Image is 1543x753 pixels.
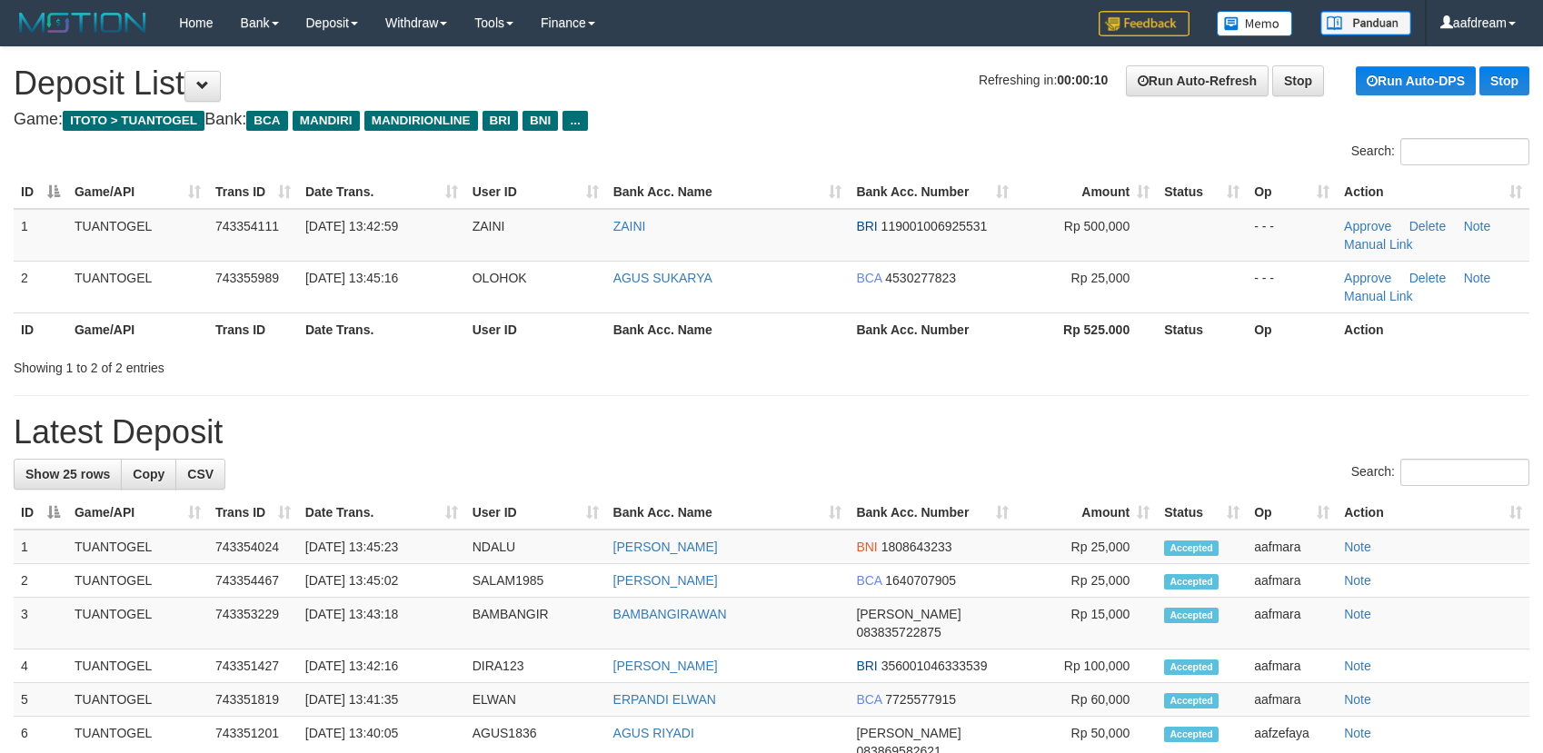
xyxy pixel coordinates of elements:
[215,271,279,285] span: 743355989
[1164,540,1219,556] span: Accepted
[187,467,214,481] span: CSV
[1344,540,1371,554] a: Note
[305,271,398,285] span: [DATE] 13:45:16
[465,649,606,683] td: DIRA123
[14,312,67,346] th: ID
[298,649,465,683] td: [DATE] 13:42:16
[67,564,208,598] td: TUANTOGEL
[465,312,606,346] th: User ID
[1164,659,1219,675] span: Accepted
[208,175,298,209] th: Trans ID: activate to sort column ascending
[613,726,694,740] a: AGUS RIYADI
[1356,66,1476,95] a: Run Auto-DPS
[1344,659,1371,673] a: Note
[208,496,298,530] th: Trans ID: activate to sort column ascending
[1464,219,1491,233] a: Note
[175,459,225,490] a: CSV
[856,659,877,673] span: BRI
[1337,496,1529,530] th: Action: activate to sort column ascending
[1320,11,1411,35] img: panduan.png
[14,175,67,209] th: ID: activate to sort column descending
[1344,237,1413,252] a: Manual Link
[1164,727,1219,742] span: Accepted
[856,726,961,740] span: [PERSON_NAME]
[67,312,208,346] th: Game/API
[298,530,465,564] td: [DATE] 13:45:23
[67,175,208,209] th: Game/API: activate to sort column ascending
[856,625,941,639] span: Copy 083835722875 to clipboard
[208,598,298,649] td: 743353229
[1409,219,1446,233] a: Delete
[606,175,850,209] th: Bank Acc. Name: activate to sort column ascending
[1071,271,1130,285] span: Rp 25,000
[1016,649,1157,683] td: Rp 100,000
[885,573,956,588] span: Copy 1640707905 to clipboard
[1164,693,1219,708] span: Accepted
[1016,598,1157,649] td: Rp 15,000
[293,111,360,131] span: MANDIRI
[1344,219,1391,233] a: Approve
[208,312,298,346] th: Trans ID
[1351,459,1529,486] label: Search:
[67,683,208,717] td: TUANTOGEL
[1164,574,1219,590] span: Accepted
[1344,692,1371,707] a: Note
[562,111,587,131] span: ...
[1099,11,1190,36] img: Feedback.jpg
[14,564,67,598] td: 2
[1344,726,1371,740] a: Note
[1064,219,1130,233] span: Rp 500,000
[14,65,1529,102] h1: Deposit List
[67,530,208,564] td: TUANTOGEL
[1057,73,1108,87] strong: 00:00:10
[1016,683,1157,717] td: Rp 60,000
[465,564,606,598] td: SALAM1985
[208,530,298,564] td: 743354024
[14,111,1529,129] h4: Game: Bank:
[1157,496,1247,530] th: Status: activate to sort column ascending
[1164,608,1219,623] span: Accepted
[298,175,465,209] th: Date Trans.: activate to sort column ascending
[14,683,67,717] td: 5
[1247,312,1337,346] th: Op
[67,261,208,312] td: TUANTOGEL
[1272,65,1324,96] a: Stop
[67,496,208,530] th: Game/API: activate to sort column ascending
[63,111,204,131] span: ITOTO > TUANTOGEL
[1351,138,1529,165] label: Search:
[1016,496,1157,530] th: Amount: activate to sort column ascending
[298,312,465,346] th: Date Trans.
[25,467,110,481] span: Show 25 rows
[1247,175,1337,209] th: Op: activate to sort column ascending
[1400,138,1529,165] input: Search:
[473,219,505,233] span: ZAINI
[67,649,208,683] td: TUANTOGEL
[1337,312,1529,346] th: Action
[465,175,606,209] th: User ID: activate to sort column ascending
[881,219,988,233] span: Copy 119001006925531 to clipboard
[1344,607,1371,621] a: Note
[613,659,718,673] a: [PERSON_NAME]
[613,573,718,588] a: [PERSON_NAME]
[208,683,298,717] td: 743351819
[1409,271,1446,285] a: Delete
[885,692,956,707] span: Copy 7725577915 to clipboard
[1247,683,1337,717] td: aafmara
[1126,65,1269,96] a: Run Auto-Refresh
[14,598,67,649] td: 3
[849,175,1016,209] th: Bank Acc. Number: activate to sort column ascending
[121,459,176,490] a: Copy
[298,598,465,649] td: [DATE] 13:43:18
[67,598,208,649] td: TUANTOGEL
[1344,271,1391,285] a: Approve
[298,564,465,598] td: [DATE] 13:45:02
[1157,175,1247,209] th: Status: activate to sort column ascending
[465,598,606,649] td: BAMBANGIR
[14,261,67,312] td: 2
[133,467,164,481] span: Copy
[856,219,877,233] span: BRI
[1337,175,1529,209] th: Action: activate to sort column ascending
[1479,66,1529,95] a: Stop
[1344,573,1371,588] a: Note
[14,9,152,36] img: MOTION_logo.png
